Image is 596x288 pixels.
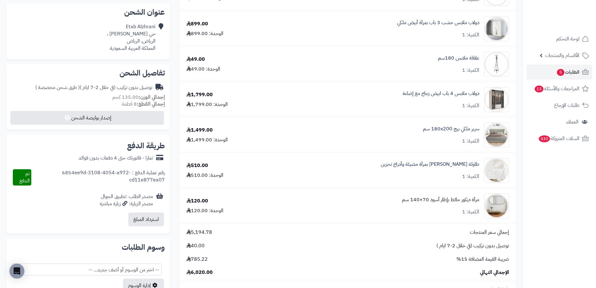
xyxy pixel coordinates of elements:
a: العملاء [527,114,592,129]
div: الوحدة: 120.00 [186,207,223,214]
span: تم الدفع [19,170,30,185]
img: 1729601419-110107010065-90x90.jpg [484,52,509,77]
span: 5,194.78 [186,229,212,236]
h2: طريقة الدفع [127,142,165,149]
a: السلات المتروكة430 [527,131,592,146]
div: الكمية: 1 [462,67,479,74]
div: Etab Alzhrani حي [PERSON_NAME] ، الرياض، الرياض المملكة العربية السعودية [107,23,155,52]
div: 510.00 [186,162,208,169]
a: طلبات الإرجاع [527,98,592,113]
a: مرآة ديكور حائط بإطار أسود 70×140 سم [402,196,479,203]
span: توصيل بدون تركيب (في خلال 2-7 ايام ) [436,242,509,249]
span: -- اختر من الوسوم أو أضف جديد... -- [11,264,162,275]
span: 13 [535,86,544,93]
span: ( طرق شحن مخصصة ) [35,84,80,91]
div: رقم عملية الدفع : 6854ee9d-3108-4054-a972-cd11e877ea07 [31,169,165,186]
a: الطلبات5 [527,65,592,80]
div: مصدر الطلب :تطبيق الجوال [100,193,153,207]
a: دولاب ملابس 4 باب ابيض زجاج مع إضاءة [403,90,479,97]
span: 430 [539,135,550,143]
div: الكمية: 1 [462,173,479,180]
div: الكمية: 1 [462,138,479,145]
small: 135.00 كجم [112,93,165,101]
strong: إجمالي القطع: [137,100,165,108]
h2: عنوان الشحن [11,8,165,16]
div: 1,499.00 [186,127,213,134]
div: الوحدة: 510.00 [186,172,223,179]
h2: تفاصيل الشحن [11,69,165,77]
img: logo-2.png [553,5,590,18]
span: 6,020.00 [186,269,213,276]
div: الوحدة: 1,799.00 [186,101,228,108]
div: مصدر الزيارة: زيارة مباشرة [100,200,153,207]
div: الوحدة: 1,499.00 [186,136,228,144]
button: استرداد المبلغ [128,212,164,226]
img: 1742133300-110103010020.1-90x90.jpg [484,87,509,112]
span: 5 [557,69,565,76]
span: -- اختر من الوسوم أو أضف جديد... -- [12,264,161,276]
span: الإجمالي النهائي [480,269,509,276]
span: الطلبات [556,68,579,76]
div: الكمية: 1 [462,208,479,216]
span: السلات المتروكة [538,134,579,143]
a: المراجعات والأسئلة13 [527,81,592,96]
div: الوحدة: 49.00 [186,65,220,73]
a: طاولة [PERSON_NAME] بمرآة مضيئة وأدراج تخزين [381,161,479,168]
h2: وسوم الطلبات [11,243,165,251]
span: 785.22 [186,256,208,263]
div: 49.00 [186,56,205,63]
div: الوحدة: 899.00 [186,30,223,37]
span: لوحة التحكم [556,34,579,43]
span: 40.00 [186,242,205,249]
span: إجمالي سعر المنتجات [470,229,509,236]
div: الكمية: 1 [462,102,479,109]
span: المراجعات والأسئلة [534,84,579,93]
div: الكمية: 1 [462,31,479,39]
small: 8 قطعة [122,100,165,108]
div: توصيل بدون تركيب (في خلال 2-7 ايام ) [35,84,152,91]
div: Open Intercom Messenger [9,264,24,279]
a: دولاب ملابس خشب 3 باب بمرآة أبيض ملكي [397,19,479,26]
img: 1753786237-1-90x90.jpg [484,193,509,218]
span: الأقسام والمنتجات [545,51,579,60]
img: 1753513962-1-90x90.jpg [484,158,509,183]
div: 1,799.00 [186,91,213,98]
img: 1743078646-110101050030-90x90.jpg [484,123,509,148]
img: 1733064246-1-90x90.jpg [484,16,509,41]
button: إصدار بوليصة الشحن [10,111,164,125]
a: سرير ملكي بيج 180x200 سم [423,125,479,133]
div: 899.00 [186,20,208,28]
div: تمارا - فاتورتك حتى 4 دفعات بدون فوائد [79,154,153,162]
a: علاقة ملابس 180سم [438,55,479,62]
span: ضريبة القيمة المضافة 15% [456,256,509,263]
div: 120.00 [186,197,208,205]
strong: إجمالي الوزن: [139,93,165,101]
a: لوحة التحكم [527,31,592,46]
span: العملاء [566,118,578,126]
span: طلبات الإرجاع [554,101,579,110]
